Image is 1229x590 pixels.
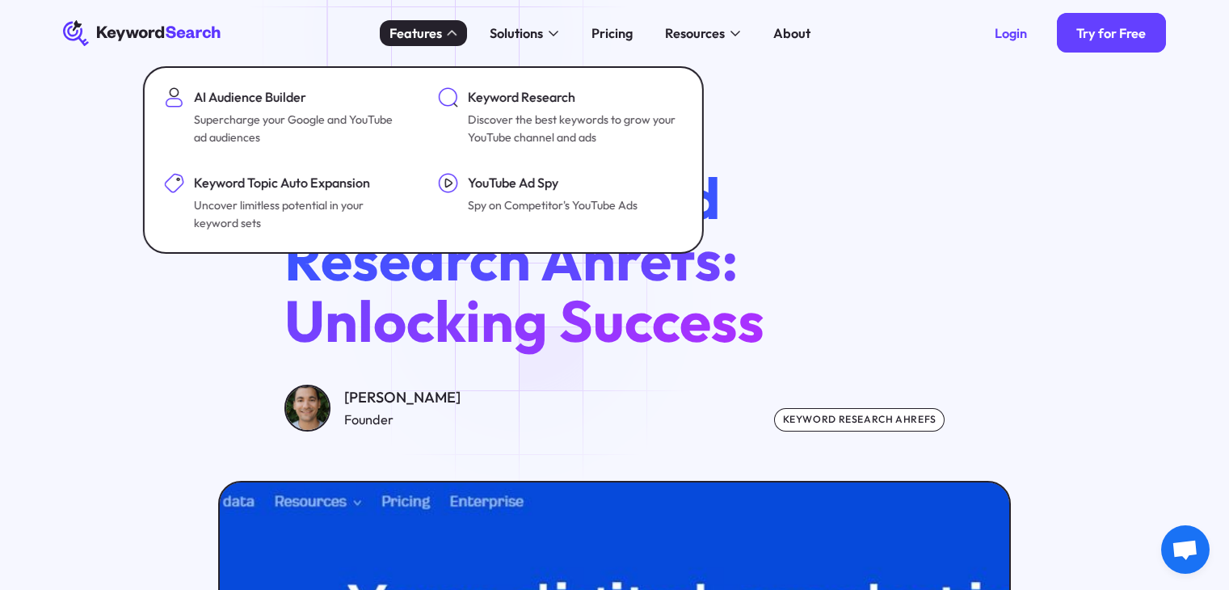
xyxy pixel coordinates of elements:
[344,410,461,430] div: Founder
[581,20,642,47] a: Pricing
[428,163,692,242] a: YouTube Ad SpySpy on Competitor's YouTube Ads
[1076,25,1146,41] div: Try for Free
[344,386,461,410] div: [PERSON_NAME]
[468,87,679,107] div: Keyword Research
[774,408,945,432] div: keyword research ahrefs
[468,111,679,147] div: Discover the best keywords to grow your YouTube channel and ads
[194,111,405,147] div: Supercharge your Google and YouTube ad audiences
[773,23,810,44] div: About
[194,196,405,233] div: Uncover limitless potential in your keyword sets
[468,196,638,214] div: Spy on Competitor's YouTube Ads
[194,173,405,193] div: Keyword Topic Auto Expansion
[428,78,692,157] a: Keyword ResearchDiscover the best keywords to grow your YouTube channel and ads
[490,23,543,44] div: Solutions
[591,23,633,44] div: Pricing
[974,13,1046,53] a: Login
[389,23,442,44] div: Features
[1161,525,1210,574] div: Open chat
[763,20,820,47] a: About
[468,173,638,193] div: YouTube Ad Spy
[995,25,1027,41] div: Login
[194,87,405,107] div: AI Audience Builder
[154,163,419,242] a: Keyword Topic Auto ExpansionUncover limitless potential in your keyword sets
[154,78,419,157] a: AI Audience BuilderSupercharge your Google and YouTube ad audiences
[665,23,725,44] div: Resources
[1057,13,1166,53] a: Try for Free
[143,66,704,255] nav: Features
[284,162,764,357] span: Master Keyword Research Ahrefs: Unlocking Success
